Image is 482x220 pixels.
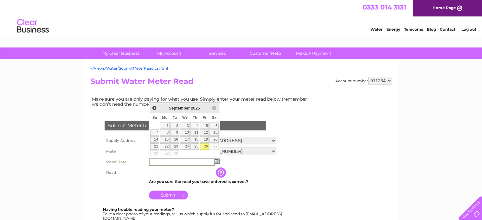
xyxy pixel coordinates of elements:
a: ~/Views/Water/SubmitMeterRead.cshtml [90,66,168,71]
span: Tuesday [173,116,177,119]
span: Wednesday [182,116,188,119]
img: ... [215,159,220,164]
a: Energy [386,27,400,32]
span: Prev [152,105,157,110]
a: 14 [150,136,159,143]
td: Make sure you are only paying for what you use. Simply enter your meter read below (remember we d... [90,95,312,108]
a: 26 [200,143,209,150]
div: Clear Business is a trading name of Verastar Limited (registered in [GEOGRAPHIC_DATA] No. 3667643... [92,3,391,31]
div: Submit Meter Read [105,121,266,130]
a: 18 [190,136,199,143]
a: 24 [180,143,190,150]
a: 22 [160,143,170,150]
span: Saturday [212,116,216,119]
a: Contact [440,27,455,32]
a: 9 [170,129,179,136]
a: My Clear Business [95,47,147,59]
a: 21 [150,143,159,150]
span: Monday [162,116,168,119]
span: Friday [203,116,207,119]
a: Services [191,47,243,59]
a: 8 [160,129,170,136]
a: 19 [200,136,209,143]
a: 4 [190,123,199,129]
th: Read [103,167,147,178]
span: Sunday [152,116,157,119]
a: Make A Payment [287,47,340,59]
span: September [169,106,190,110]
a: Telecoms [404,27,423,32]
a: Customer Help [239,47,292,59]
a: Blog [427,27,436,32]
a: 0333 014 3131 [363,3,406,11]
a: 12 [200,129,209,136]
a: My Account [143,47,195,59]
a: 11 [190,129,199,136]
b: Having trouble reading your meter? [103,207,174,212]
input: Information [216,167,227,178]
a: 20 [209,136,218,143]
a: Log out [461,27,476,32]
a: 10 [180,129,190,136]
td: Are you sure the read you have entered is correct? [147,178,278,186]
input: Submit [149,191,188,199]
a: 6 [209,123,218,129]
a: Water [370,27,382,32]
span: Thursday [193,116,197,119]
a: 25 [190,143,199,150]
div: Account number [335,77,392,85]
a: 7 [150,129,159,136]
a: 3 [180,123,190,129]
th: Supply Address [103,135,147,146]
a: Prev [151,104,158,112]
a: 5 [200,123,209,129]
a: 13 [209,129,218,136]
img: logo.png [17,16,49,36]
th: Meter [103,146,147,157]
a: 15 [160,136,170,143]
a: 16 [170,136,179,143]
span: 2025 [191,106,200,110]
a: 17 [180,136,190,143]
th: Read Date [103,157,147,167]
a: 1 [160,123,170,129]
a: 2 [170,123,179,129]
h2: Submit Water Meter Read [90,77,392,89]
a: 23 [170,143,179,150]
